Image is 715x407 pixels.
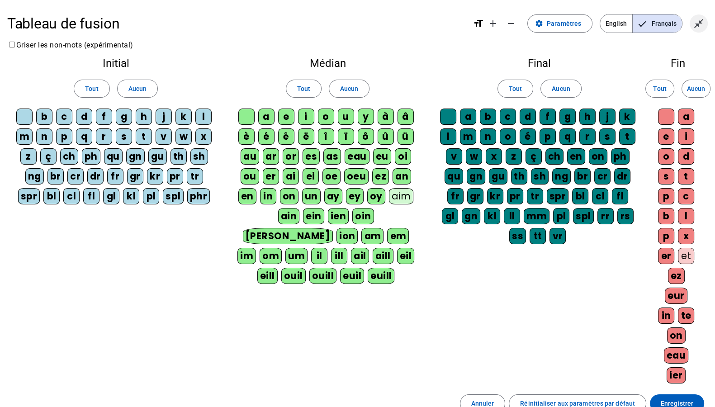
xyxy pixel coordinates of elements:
button: Augmenter la taille de la police [484,14,502,33]
span: Aucun [128,83,147,94]
mat-icon: close_fullscreen [693,18,704,29]
button: Tout [74,80,109,98]
span: Français [633,14,682,33]
button: Paramètres [527,14,592,33]
span: Aucun [687,83,705,94]
button: Tout [286,80,322,98]
button: Aucun [682,80,710,98]
mat-button-toggle-group: Language selection [600,14,682,33]
span: Tout [297,83,310,94]
button: Aucun [117,80,158,98]
mat-icon: settings [535,19,543,28]
span: Paramètres [547,18,581,29]
button: Tout [497,80,533,98]
button: Diminuer la taille de la police [502,14,520,33]
button: Aucun [540,80,581,98]
span: Aucun [552,83,570,94]
button: Aucun [329,80,369,98]
mat-icon: add [488,18,498,29]
button: Quitter le plein écran [690,14,708,33]
span: Tout [85,83,98,94]
span: English [600,14,632,33]
button: Tout [645,80,674,98]
span: Aucun [340,83,358,94]
span: Tout [653,83,666,94]
span: Tout [509,83,522,94]
mat-icon: remove [506,18,516,29]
